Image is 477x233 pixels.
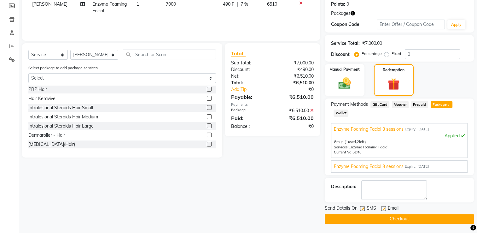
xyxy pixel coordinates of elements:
[334,140,345,144] span: Group:
[272,93,318,101] div: ₹6,510.00
[334,145,349,149] span: Services:
[226,123,272,130] div: Balance :
[331,101,368,108] span: Payment Methods
[272,123,318,130] div: ₹0
[367,205,376,213] span: SMS
[331,183,356,190] div: Description:
[325,205,358,213] span: Send Details On
[32,1,67,7] span: [PERSON_NAME]
[388,205,398,213] span: Email
[267,1,277,7] span: 6510
[447,103,450,107] span: 2
[362,40,382,47] div: ₹7,000.00
[231,50,246,57] span: Total
[272,73,318,80] div: ₹6,510.00
[334,126,404,133] span: Enzyme Foaming Facial 3 sessions
[377,20,445,29] input: Enter Offer / Coupon Code
[28,123,94,129] div: Intralesional Steroids Hair Large
[236,1,238,8] span: |
[28,65,98,71] label: Select package to add package services
[447,20,465,29] button: Apply
[329,67,360,72] label: Manual Payment
[28,132,65,139] div: Dermaroller - Hair
[325,214,474,224] button: Checkout
[226,114,272,122] div: Paid:
[280,86,319,93] div: ₹0
[405,164,429,169] span: Expiry: [DATE]
[362,51,382,57] label: Percentage
[411,101,428,108] span: Prepaid
[226,73,272,80] div: Net:
[226,80,272,86] div: Total:
[123,50,216,59] input: Search or Scan
[331,1,345,8] div: Points:
[272,60,318,66] div: ₹7,000.00
[331,51,351,58] div: Discount:
[331,10,351,17] span: Packages
[223,1,234,8] span: 490 F
[272,66,318,73] div: ₹490.00
[384,77,403,92] img: _gift.svg
[345,140,348,144] span: (1
[28,95,55,102] div: Hair Keravive
[357,140,359,144] span: 2
[392,101,409,108] span: Voucher
[137,1,139,7] span: 1
[226,86,280,93] a: Add Tip
[331,21,376,28] div: Coupon Code
[405,127,429,132] span: Expiry: [DATE]
[334,163,404,170] span: Enzyme Foaming Facial 3 sessions
[28,105,93,111] div: Intralesional Steroids Hair Small
[226,107,272,114] div: Package
[240,1,248,8] span: 7 %
[383,67,404,73] label: Redemption
[334,150,357,154] span: Current Value:
[226,60,272,66] div: Sub Total:
[334,133,465,139] div: Applied
[331,40,360,47] div: Service Total:
[431,101,452,108] span: Package
[334,76,355,91] img: _cash.svg
[226,66,272,73] div: Discount:
[28,114,98,120] div: Intralesional Steroids Hair Medium
[226,93,272,101] div: Payable:
[231,102,314,107] div: Payments
[392,51,401,57] label: Fixed
[92,1,127,14] span: Enzyme Foaming Facial
[345,140,366,144] span: used, left)
[272,114,318,122] div: ₹6,510.00
[349,145,388,149] span: Enzyme Foaming Facial
[166,1,176,7] span: 7000
[272,80,318,86] div: ₹6,510.00
[357,150,362,154] span: ₹0
[28,86,47,93] div: PRP Hair
[346,1,349,8] div: 0
[370,101,389,108] span: Gift Card
[272,107,318,114] div: ₹6,510.00
[334,110,348,117] span: Wallet
[28,141,75,148] div: [MEDICAL_DATA](Hair)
